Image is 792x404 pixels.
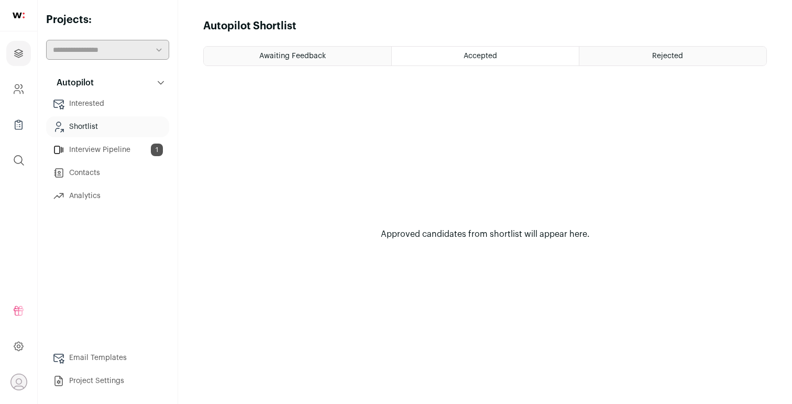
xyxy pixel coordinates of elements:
[652,52,683,60] span: Rejected
[50,77,94,89] p: Autopilot
[464,52,497,60] span: Accepted
[579,47,766,65] a: Rejected
[46,72,169,93] button: Autopilot
[46,162,169,183] a: Contacts
[46,116,169,137] a: Shortlist
[46,347,169,368] a: Email Templates
[46,370,169,391] a: Project Settings
[6,112,31,137] a: Company Lists
[46,13,169,27] h2: Projects:
[46,185,169,206] a: Analytics
[203,19,296,34] h1: Autopilot Shortlist
[10,374,27,390] button: Open dropdown
[6,41,31,66] a: Projects
[354,228,616,241] div: Approved candidates from shortlist will appear here.
[204,47,391,65] a: Awaiting Feedback
[46,139,169,160] a: Interview Pipeline1
[46,93,169,114] a: Interested
[13,13,25,18] img: wellfound-shorthand-0d5821cbd27db2630d0214b213865d53afaa358527fdda9d0ea32b1df1b89c2c.svg
[6,77,31,102] a: Company and ATS Settings
[151,144,163,156] span: 1
[259,52,326,60] span: Awaiting Feedback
